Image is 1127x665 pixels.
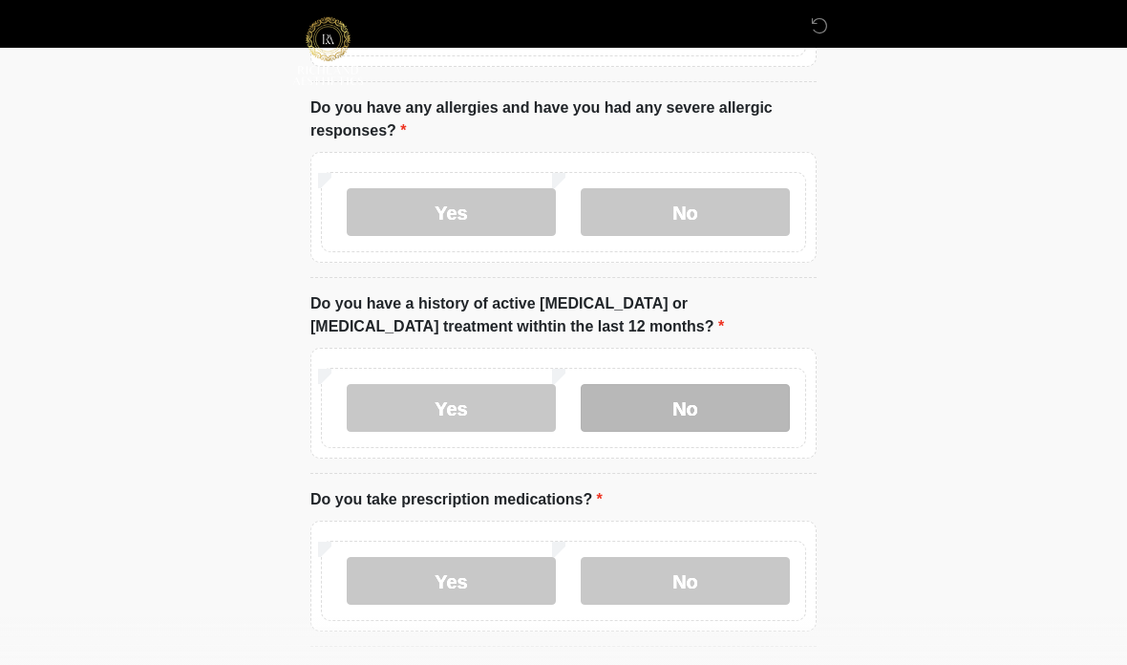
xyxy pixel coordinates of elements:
[581,384,790,432] label: No
[581,188,790,236] label: No
[347,384,556,432] label: Yes
[310,97,817,142] label: Do you have any allergies and have you had any severe allergic responses?
[310,292,817,338] label: Do you have a history of active [MEDICAL_DATA] or [MEDICAL_DATA] treatment withtin the last 12 mo...
[347,557,556,605] label: Yes
[347,188,556,236] label: Yes
[310,488,603,511] label: Do you take prescription medications?
[581,557,790,605] label: No
[291,14,365,88] img: Richland Aesthetics Logo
